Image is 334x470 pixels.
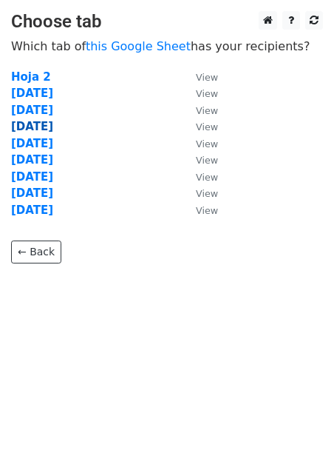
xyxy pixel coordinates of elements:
[11,38,323,54] p: Which tab of has your recipients?
[86,39,191,53] a: this Google Sheet
[181,87,218,100] a: View
[181,187,218,200] a: View
[11,241,61,263] a: ← Back
[260,399,334,470] iframe: Chat Widget
[11,137,53,150] a: [DATE]
[181,104,218,117] a: View
[181,153,218,167] a: View
[196,105,218,116] small: View
[11,187,53,200] a: [DATE]
[181,70,218,84] a: View
[181,170,218,184] a: View
[11,204,53,217] a: [DATE]
[11,104,53,117] a: [DATE]
[196,88,218,99] small: View
[196,188,218,199] small: View
[11,170,53,184] a: [DATE]
[196,205,218,216] small: View
[181,204,218,217] a: View
[11,120,53,133] a: [DATE]
[196,172,218,183] small: View
[196,72,218,83] small: View
[196,121,218,132] small: View
[196,155,218,166] small: View
[181,137,218,150] a: View
[11,70,51,84] a: Hoja 2
[11,11,323,33] h3: Choose tab
[11,153,53,167] a: [DATE]
[11,87,53,100] a: [DATE]
[260,399,334,470] div: Widget de chat
[181,120,218,133] a: View
[196,138,218,150] small: View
